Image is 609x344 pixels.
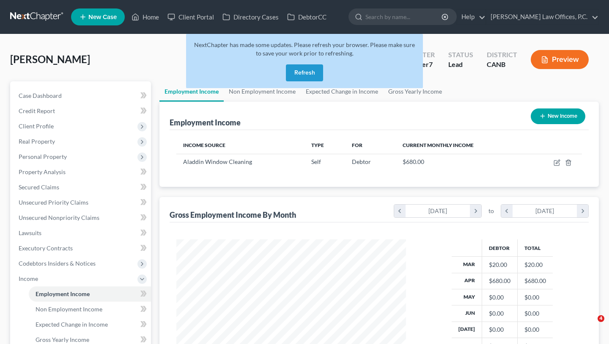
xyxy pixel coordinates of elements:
span: Case Dashboard [19,92,62,99]
a: Employment Income [159,81,224,102]
span: Income [19,275,38,282]
a: Non Employment Income [29,302,151,317]
button: Refresh [286,64,323,81]
div: $0.00 [489,325,510,334]
span: Unsecured Nonpriority Claims [19,214,99,221]
div: $680.00 [489,277,510,285]
button: Preview [531,50,589,69]
span: 7 [429,60,433,68]
a: Home [127,9,163,25]
button: New Income [531,108,585,124]
span: Real Property [19,138,55,145]
input: Search by name... [365,9,443,25]
span: Credit Report [19,107,55,114]
div: $20.00 [489,261,510,269]
div: $0.00 [489,309,510,318]
a: Case Dashboard [12,88,151,103]
span: Secured Claims [19,183,59,191]
span: Type [311,142,324,148]
iframe: Intercom live chat [580,315,601,336]
a: Lawsuits [12,225,151,241]
span: Non Employment Income [36,305,102,313]
div: Status [448,50,473,60]
div: Employment Income [170,117,241,128]
span: $680.00 [403,158,424,165]
span: Personal Property [19,153,67,160]
span: to [488,207,494,215]
span: New Case [88,14,117,20]
span: Current Monthly Income [403,142,474,148]
span: Aladdin Window Cleaning [183,158,252,165]
a: Unsecured Nonpriority Claims [12,210,151,225]
a: Employment Income [29,286,151,302]
span: Client Profile [19,122,54,130]
i: chevron_left [394,205,406,217]
i: chevron_right [577,205,588,217]
td: $680.00 [518,273,553,289]
i: chevron_left [501,205,513,217]
span: Codebtors Insiders & Notices [19,260,96,267]
i: chevron_right [470,205,481,217]
div: Lead [448,60,473,69]
a: DebtorCC [283,9,331,25]
span: [PERSON_NAME] [10,53,90,65]
a: Unsecured Priority Claims [12,195,151,210]
th: [DATE] [452,322,482,338]
a: Secured Claims [12,180,151,195]
span: Income Source [183,142,225,148]
span: Lawsuits [19,229,41,236]
span: Gross Yearly Income [36,336,89,343]
a: Executory Contracts [12,241,151,256]
div: [DATE] [406,205,470,217]
div: Gross Employment Income By Month [170,210,296,220]
span: NextChapter has made some updates. Please refresh your browser. Please make sure to save your wor... [194,41,415,57]
span: 4 [598,315,604,322]
td: $0.00 [518,289,553,305]
span: Executory Contracts [19,244,73,252]
th: Apr [452,273,482,289]
span: Self [311,158,321,165]
div: [DATE] [513,205,577,217]
th: May [452,289,482,305]
span: Property Analysis [19,168,66,175]
th: Debtor [482,239,518,256]
div: District [487,50,517,60]
span: Expected Change in Income [36,321,108,328]
td: $20.00 [518,257,553,273]
a: Credit Report [12,103,151,119]
a: Client Portal [163,9,218,25]
td: $0.00 [518,305,553,322]
span: For [352,142,362,148]
a: Help [457,9,486,25]
td: $0.00 [518,322,553,338]
a: Directory Cases [218,9,283,25]
th: Total [518,239,553,256]
th: Jun [452,305,482,322]
span: Unsecured Priority Claims [19,199,88,206]
a: [PERSON_NAME] Law Offices, P.C. [486,9,598,25]
a: Expected Change in Income [29,317,151,332]
span: Employment Income [36,290,90,297]
div: CANB [487,60,517,69]
a: Property Analysis [12,164,151,180]
th: Mar [452,257,482,273]
div: $0.00 [489,293,510,302]
span: Debtor [352,158,371,165]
